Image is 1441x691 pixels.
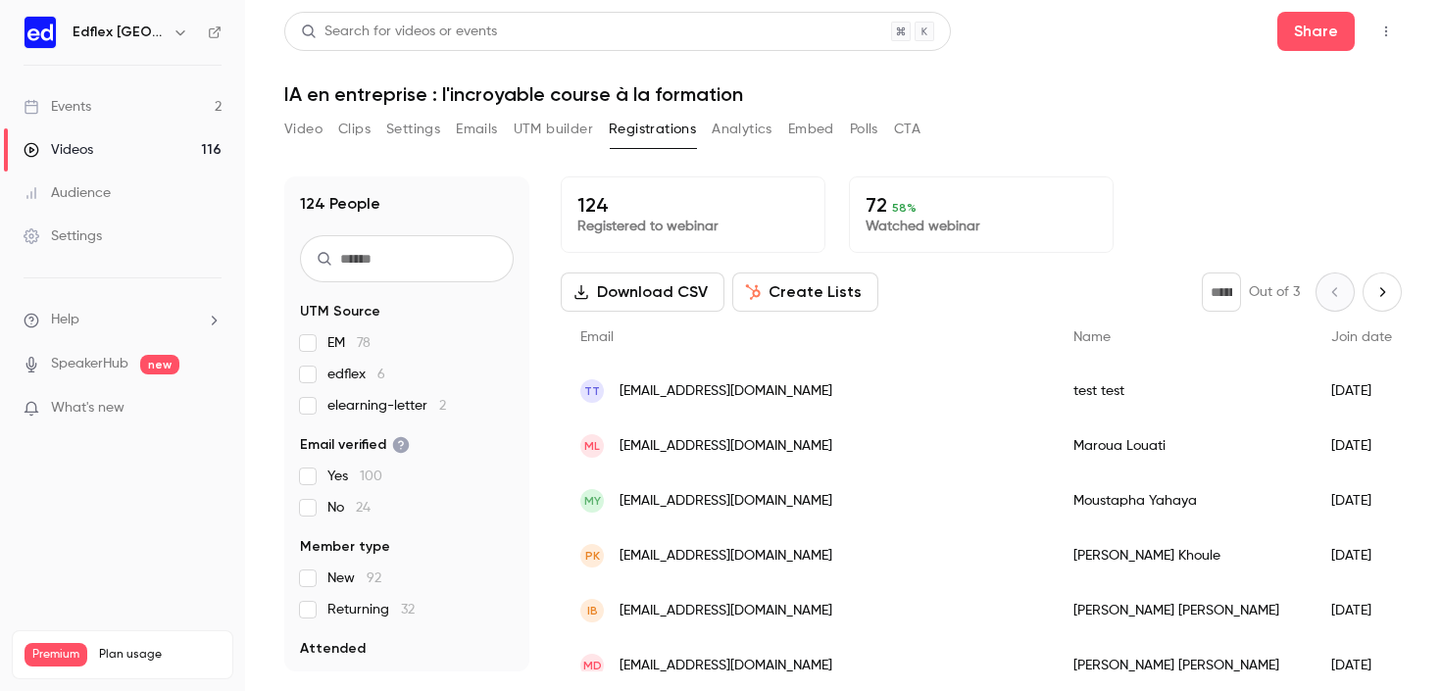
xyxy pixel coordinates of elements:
[367,571,381,585] span: 92
[514,114,593,145] button: UTM builder
[866,193,1097,217] p: 72
[51,354,128,374] a: SpeakerHub
[587,602,598,619] span: IB
[866,217,1097,236] p: Watched webinar
[1312,583,1412,638] div: [DATE]
[327,498,371,518] span: No
[377,368,385,381] span: 6
[620,491,832,512] span: [EMAIL_ADDRESS][DOMAIN_NAME]
[1277,12,1355,51] button: Share
[620,656,832,676] span: [EMAIL_ADDRESS][DOMAIN_NAME]
[850,114,878,145] button: Polls
[24,226,102,246] div: Settings
[327,365,385,384] span: edflex
[338,114,371,145] button: Clips
[386,114,440,145] button: Settings
[300,302,380,321] span: UTM Source
[580,330,614,344] span: Email
[300,192,380,216] h1: 124 People
[357,336,371,350] span: 78
[1054,528,1312,583] div: [PERSON_NAME] Khoule
[140,355,179,374] span: new
[284,82,1402,106] h1: IA en entreprise : l'incroyable course à la formation
[1312,364,1412,419] div: [DATE]
[198,400,222,418] iframe: Noticeable Trigger
[561,272,724,312] button: Download CSV
[1331,330,1392,344] span: Join date
[585,547,600,565] span: PK
[584,492,601,510] span: MY
[1312,473,1412,528] div: [DATE]
[327,600,415,619] span: Returning
[620,546,832,567] span: [EMAIL_ADDRESS][DOMAIN_NAME]
[301,22,497,42] div: Search for videos or events
[892,201,917,215] span: 58 %
[327,467,382,486] span: Yes
[24,140,93,160] div: Videos
[25,17,56,48] img: Edflex France
[356,501,371,515] span: 24
[1073,330,1111,344] span: Name
[577,217,809,236] p: Registered to webinar
[1054,364,1312,419] div: test test
[1312,528,1412,583] div: [DATE]
[327,568,381,588] span: New
[1363,272,1402,312] button: Next page
[300,435,410,455] span: Email verified
[1054,583,1312,638] div: [PERSON_NAME] [PERSON_NAME]
[327,670,373,690] span: Yes
[1249,282,1300,302] p: Out of 3
[284,114,323,145] button: Video
[620,601,832,621] span: [EMAIL_ADDRESS][DOMAIN_NAME]
[25,643,87,666] span: Premium
[788,114,834,145] button: Embed
[1370,16,1402,47] button: Top Bar Actions
[401,603,415,617] span: 32
[1054,419,1312,473] div: Maroua Louati
[583,657,602,674] span: MD
[1312,419,1412,473] div: [DATE]
[300,537,390,557] span: Member type
[732,272,878,312] button: Create Lists
[24,97,91,117] div: Events
[584,382,600,400] span: tt
[360,469,382,483] span: 100
[1054,473,1312,528] div: Moustapha Yahaya
[327,333,371,353] span: EM
[51,310,79,330] span: Help
[584,437,600,455] span: ML
[609,114,696,145] button: Registrations
[99,647,221,663] span: Plan usage
[439,399,446,413] span: 2
[712,114,772,145] button: Analytics
[73,23,165,42] h6: Edflex [GEOGRAPHIC_DATA]
[620,436,832,457] span: [EMAIL_ADDRESS][DOMAIN_NAME]
[620,381,832,402] span: [EMAIL_ADDRESS][DOMAIN_NAME]
[51,398,124,419] span: What's new
[894,114,920,145] button: CTA
[456,114,497,145] button: Emails
[300,639,366,659] span: Attended
[24,310,222,330] li: help-dropdown-opener
[327,396,446,416] span: elearning-letter
[24,183,111,203] div: Audience
[577,193,809,217] p: 124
